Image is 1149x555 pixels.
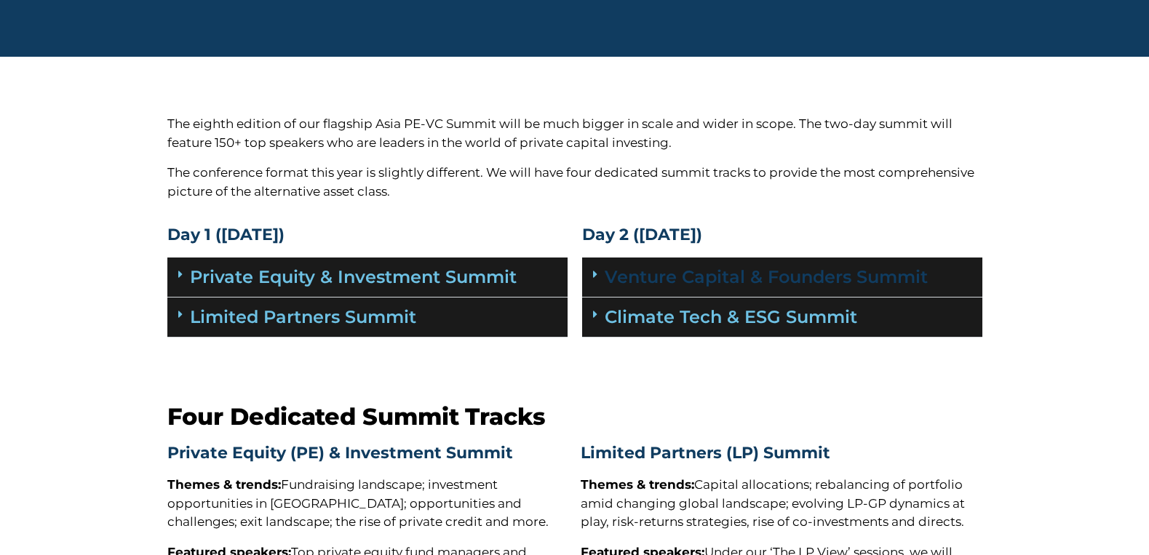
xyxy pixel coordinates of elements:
[581,477,694,492] strong: Themes & trends:
[581,445,981,461] h2: Limited Partners (LP) Summit
[167,115,982,152] p: The eighth edition of our flagship Asia PE-VC Summit will be much bigger in scale and wider in sc...
[190,306,416,327] a: Limited Partners Summit
[605,306,857,327] a: Climate Tech & ESG Summit
[167,445,567,461] h3: Private Equity (PE) & Investment Summit
[605,266,928,287] a: Venture Capital & Founders​ Summit
[167,227,568,243] h4: Day 1 ([DATE])
[167,476,567,532] p: Fundraising landscape; investment opportunities in [GEOGRAPHIC_DATA]; opportunities and challenge...
[167,164,982,201] p: The conference format this year is slightly different. We will have four dedicated summit tracks ...
[167,477,281,492] strong: Themes & trends:
[190,266,517,287] a: Private Equity & Investment Summit
[167,403,982,431] h2: Four Dedicated Summit Tracks
[581,476,981,532] p: Capital allocations; rebalancing of portfolio amid changing global landscape; evolving LP-GP dyna...
[582,227,982,243] h4: Day 2 ([DATE])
